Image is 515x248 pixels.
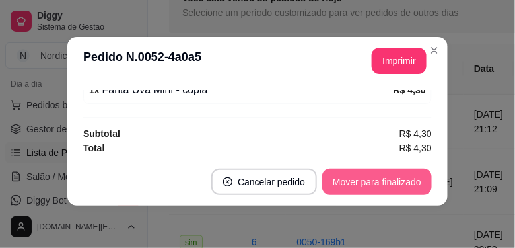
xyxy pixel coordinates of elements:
[424,40,445,61] button: Close
[322,169,432,195] button: Mover para finalizado
[211,169,317,195] button: close-circleCancelar pedido
[83,143,104,153] strong: Total
[89,85,100,95] strong: 1 x
[399,126,432,141] span: R$ 4,30
[394,85,426,95] strong: R$ 4,30
[223,177,232,186] span: close-circle
[372,48,427,74] button: Imprimir
[83,128,120,139] strong: Subtotal
[89,82,394,98] div: Fanta Uva Mini - cópia
[83,48,201,74] h3: Pedido N. 0052-4a0a5
[399,141,432,155] span: R$ 4,30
